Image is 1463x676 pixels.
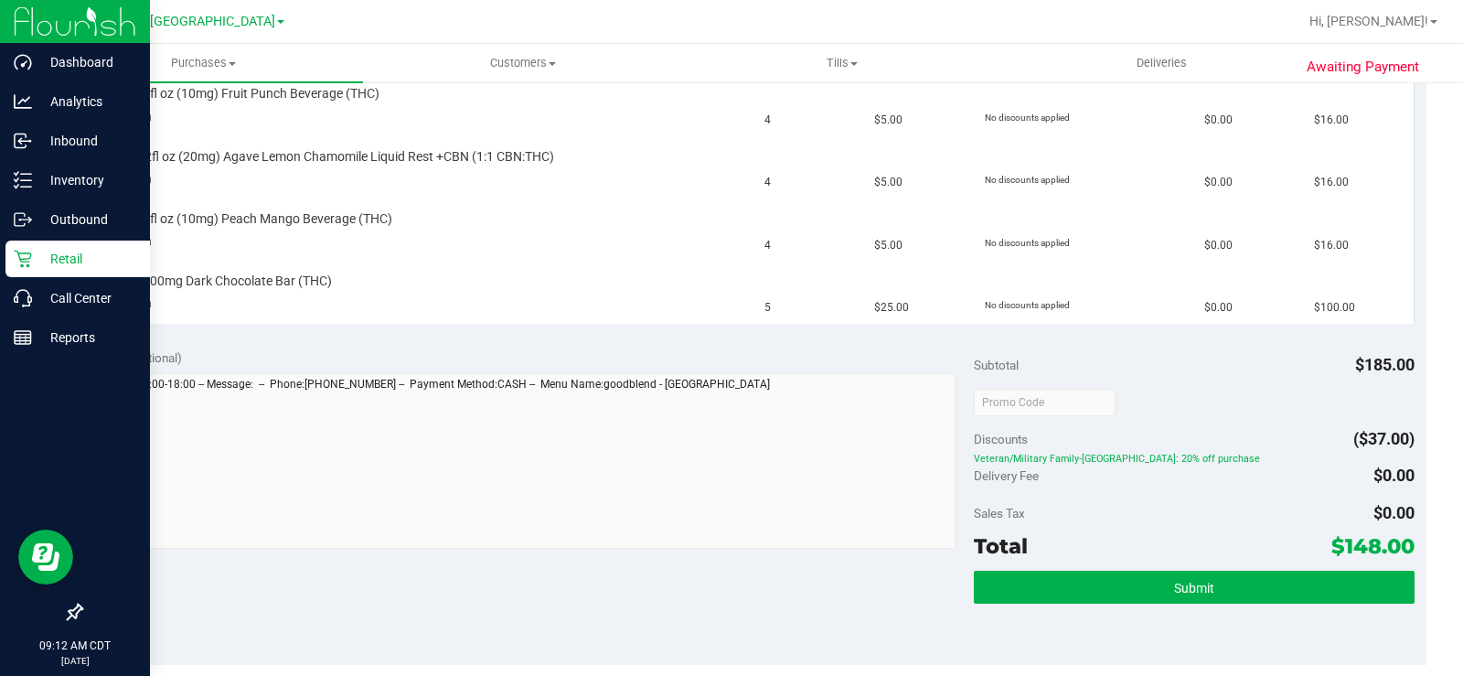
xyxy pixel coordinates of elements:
[764,299,771,317] span: 5
[8,654,142,668] p: [DATE]
[1314,174,1349,191] span: $16.00
[14,132,32,150] inline-svg: Inbound
[1353,429,1415,448] span: ($37.00)
[1204,174,1233,191] span: $0.00
[105,210,392,228] span: TX HT 2fl oz (10mg) Peach Mango Beverage (THC)
[44,55,363,71] span: Purchases
[1204,237,1233,254] span: $0.00
[974,506,1025,520] span: Sales Tax
[105,148,554,166] span: TX SW 2fl oz (20mg) Agave Lemon Chamomile Liquid Rest +CBN (1:1 CBN:THC)
[764,174,771,191] span: 4
[974,571,1415,604] button: Submit
[14,289,32,307] inline-svg: Call Center
[974,423,1028,456] span: Discounts
[105,85,379,102] span: TX HT 2fl oz (10mg) Fruit Punch Beverage (THC)
[1314,112,1349,129] span: $16.00
[44,44,363,82] a: Purchases
[105,273,332,290] span: TX HT 100mg Dark Chocolate Bar (THC)
[683,55,1000,71] span: Tills
[364,55,681,71] span: Customers
[32,327,142,349] p: Reports
[32,91,142,113] p: Analytics
[32,209,142,231] p: Outbound
[14,250,32,268] inline-svg: Retail
[874,237,902,254] span: $5.00
[874,174,902,191] span: $5.00
[89,14,275,29] span: TX Austin [GEOGRAPHIC_DATA]
[974,468,1039,483] span: Delivery Fee
[18,530,73,585] iframe: Resource center
[985,175,1070,185] span: No discounts applied
[1355,355,1415,374] span: $185.00
[1373,503,1415,522] span: $0.00
[874,299,909,317] span: $25.00
[1002,44,1321,82] a: Deliveries
[764,237,771,254] span: 4
[1314,237,1349,254] span: $16.00
[1314,299,1355,317] span: $100.00
[14,53,32,71] inline-svg: Dashboard
[1204,299,1233,317] span: $0.00
[1373,466,1415,485] span: $0.00
[1309,14,1428,28] span: Hi, [PERSON_NAME]!
[874,112,902,129] span: $5.00
[8,638,142,654] p: 09:12 AM CDT
[32,287,142,309] p: Call Center
[1204,112,1233,129] span: $0.00
[985,300,1070,310] span: No discounts applied
[14,328,32,347] inline-svg: Reports
[764,112,771,129] span: 4
[32,248,142,270] p: Retail
[32,130,142,152] p: Inbound
[363,44,682,82] a: Customers
[1331,533,1415,559] span: $148.00
[682,44,1001,82] a: Tills
[14,210,32,229] inline-svg: Outbound
[14,171,32,189] inline-svg: Inventory
[1112,55,1212,71] span: Deliveries
[1307,57,1419,78] span: Awaiting Payment
[14,92,32,111] inline-svg: Analytics
[974,389,1116,416] input: Promo Code
[32,51,142,73] p: Dashboard
[974,533,1028,559] span: Total
[985,238,1070,248] span: No discounts applied
[1174,581,1214,596] span: Submit
[974,358,1019,372] span: Subtotal
[985,113,1070,123] span: No discounts applied
[32,169,142,191] p: Inventory
[974,453,1415,466] span: Veteran/Military Family-[GEOGRAPHIC_DATA]: 20% off purchase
